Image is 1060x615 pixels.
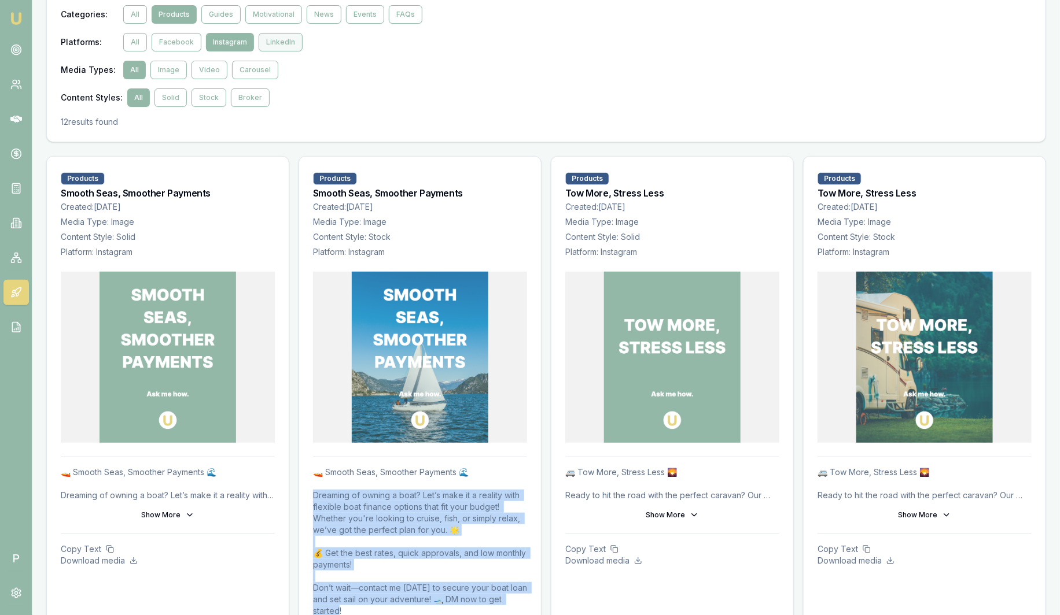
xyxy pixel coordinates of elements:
button: Show More [61,506,275,524]
span: Content Styles : [61,92,123,103]
img: emu-icon-u.png [9,12,23,25]
button: News [307,5,341,24]
img: Tow More, Stress Less [604,272,741,443]
h3: Smooth Seas, Smoother Payments [61,188,275,198]
p: Download media [61,555,275,566]
p: Copy Text [818,543,1032,555]
div: Products [565,172,609,185]
button: All [123,61,146,79]
img: Smooth Seas, Smoother Payments [100,272,237,443]
button: Events [346,5,384,24]
p: Copy Text [61,543,275,555]
p: Download media [818,555,1032,566]
p: Created: [DATE] [61,201,275,213]
p: Platform: Instagram [313,246,527,258]
p: Copy Text [565,543,779,555]
button: Video [192,61,227,79]
span: Categories : [61,9,119,20]
button: All [123,5,147,24]
p: Created: [DATE] [313,201,527,213]
button: Show More [565,506,779,524]
p: Media Type: Image [818,216,1032,228]
p: Created: [DATE] [818,201,1032,213]
p: Content Style: Stock [313,231,527,243]
p: Platform: Instagram [61,246,275,258]
button: Stock [192,88,226,107]
h3: Smooth Seas, Smoother Payments [313,188,527,198]
button: All [123,33,147,51]
button: Motivational [245,5,302,24]
p: 12 results found [61,116,1032,128]
img: Smooth Seas, Smoother Payments [352,272,489,443]
button: All [127,88,150,107]
p: 🚐 Tow More, Stress Less 🌄 Ready to hit the road with the perfect caravan? Our flexible caravan fi... [565,466,779,501]
button: Image [150,61,187,79]
p: Content Style: Solid [565,231,779,243]
button: Products [152,5,197,24]
div: Products [61,172,105,185]
button: Show More [818,506,1032,524]
p: Media Type: Image [313,216,527,228]
h3: Tow More, Stress Less [565,188,779,198]
p: Platform: Instagram [818,246,1032,258]
p: Media Type: Image [61,216,275,228]
p: 🚤 Smooth Seas, Smoother Payments 🌊 Dreaming of owning a boat? Let’s make it a reality with flexib... [61,466,275,501]
img: Tow More, Stress Less [856,272,993,443]
button: LinkedIn [259,33,303,51]
p: Media Type: Image [565,216,779,228]
div: Products [313,172,357,185]
button: Solid [154,88,187,107]
span: Platforms : [61,36,119,48]
h3: Tow More, Stress Less [818,188,1032,198]
button: FAQs [389,5,422,24]
p: Platform: Instagram [565,246,779,258]
p: Created: [DATE] [565,201,779,213]
button: Instagram [206,33,254,51]
button: Facebook [152,33,201,51]
button: Guides [201,5,241,24]
span: Media Types : [61,64,119,76]
span: P [3,546,29,571]
p: Content Style: Solid [61,231,275,243]
p: 🚐 Tow More, Stress Less 🌄 Ready to hit the road with the perfect caravan? Our flexible caravan fi... [818,466,1032,501]
p: Content Style: Stock [818,231,1032,243]
button: Carousel [232,61,278,79]
button: Broker [231,88,270,107]
p: Download media [565,555,779,566]
div: Products [818,172,862,185]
